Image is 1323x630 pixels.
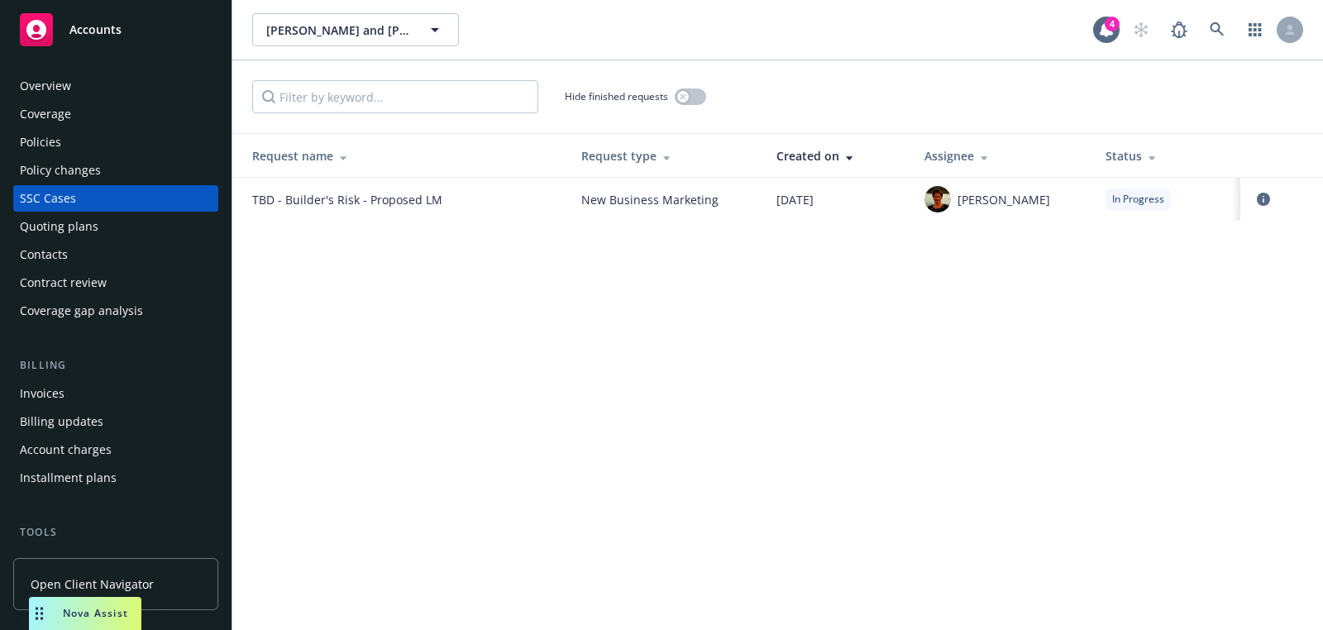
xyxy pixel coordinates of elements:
div: Contract review [20,270,107,296]
a: Start snowing [1125,13,1158,46]
span: Open Client Navigator [31,575,154,593]
div: Contacts [20,241,68,268]
div: Status [1106,147,1227,165]
div: Request name [252,147,555,165]
div: Coverage [20,101,71,127]
a: Policies [13,129,218,155]
a: Accounts [13,7,218,53]
a: Invoices [13,380,218,407]
div: Policies [20,129,61,155]
a: Coverage gap analysis [13,298,218,324]
a: Quoting plans [13,213,218,240]
a: Search [1201,13,1234,46]
img: photo [924,186,951,212]
div: TBD - Builder's Risk - Proposed LM [252,191,500,208]
div: Billing [13,357,218,374]
a: circleInformation [1254,189,1273,209]
div: Policy changes [20,157,101,184]
div: Created on [776,147,898,165]
span: [PERSON_NAME] and [PERSON_NAME] as Trustees of [PERSON_NAME] Living Trust Dated [DATE] [266,21,409,39]
span: New Business Marketing [581,191,750,208]
a: Report a Bug [1163,13,1196,46]
div: Drag to move [29,597,50,630]
span: [DATE] [776,191,814,208]
div: Account charges [20,437,112,463]
a: Switch app [1239,13,1272,46]
div: Quoting plans [20,213,98,240]
div: Invoices [20,380,64,407]
span: Accounts [69,23,122,36]
a: Coverage [13,101,218,127]
a: Installment plans [13,465,218,491]
span: In Progress [1112,192,1164,207]
div: Request type [581,147,750,165]
span: Nova Assist [63,606,128,620]
a: SSC Cases [13,185,218,212]
div: Overview [20,73,71,99]
div: Installment plans [20,465,117,491]
a: Billing updates [13,408,218,435]
a: Overview [13,73,218,99]
a: Contract review [13,270,218,296]
div: 4 [1105,17,1120,31]
a: Account charges [13,437,218,463]
a: Policy changes [13,157,218,184]
input: Filter by keyword... [252,80,538,113]
div: Billing updates [20,408,103,435]
div: Tools [13,524,218,541]
button: Nova Assist [29,597,141,630]
span: [PERSON_NAME] [958,191,1050,208]
div: Assignee [924,147,1079,165]
span: Hide finished requests [565,89,668,103]
a: Contacts [13,241,218,268]
div: SSC Cases [20,185,76,212]
button: [PERSON_NAME] and [PERSON_NAME] as Trustees of [PERSON_NAME] Living Trust Dated [DATE] [252,13,459,46]
div: Coverage gap analysis [20,298,143,324]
